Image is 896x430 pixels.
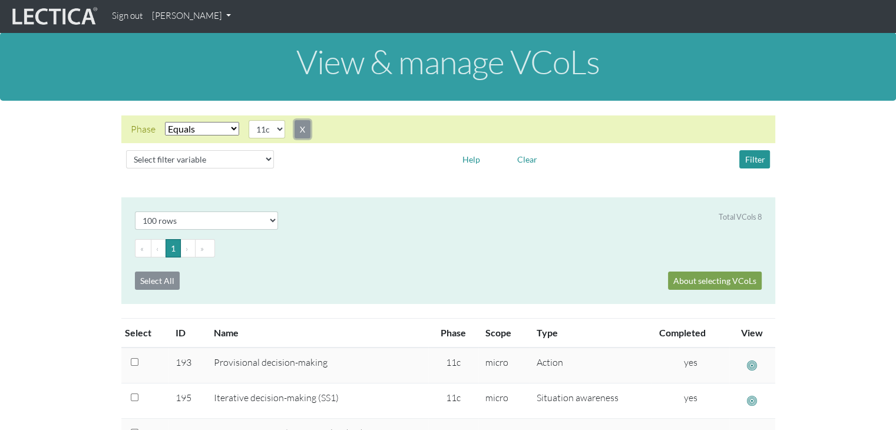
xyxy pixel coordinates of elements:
th: Select [121,318,168,348]
td: 193 [168,348,207,383]
span: See vcol [747,359,757,372]
th: Scope [478,318,530,348]
th: Type [530,318,652,348]
td: 11c [428,383,478,418]
span: See vcol [747,395,757,407]
th: Phase [428,318,478,348]
a: Sign out [107,5,147,28]
button: Clear [512,150,543,168]
td: yes [652,383,729,418]
a: Help [457,152,485,163]
th: Completed [652,318,729,348]
td: Action [530,348,652,383]
h1: View & manage VCoLs [9,44,887,80]
button: X [295,120,310,138]
button: Go to page 1 [166,239,181,257]
td: 11c [428,348,478,383]
a: About selecting VCoLs [668,272,762,290]
div: Total VCols 8 [719,211,762,223]
a: Select All [135,272,180,290]
td: Situation awareness [530,383,652,418]
th: ID [168,318,207,348]
ul: Pagination [135,239,762,257]
a: [PERSON_NAME] [147,5,236,28]
td: yes [652,348,729,383]
th: View [729,318,775,348]
img: lecticalive [9,5,98,28]
td: 195 [168,383,207,418]
td: micro [478,348,530,383]
button: Filter [739,150,770,168]
td: Provisional decision-making [207,348,428,383]
div: Phase [131,122,156,136]
th: Name [207,318,428,348]
button: Help [457,150,485,168]
td: Iterative decision-making (SS1) [207,383,428,418]
td: micro [478,383,530,418]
